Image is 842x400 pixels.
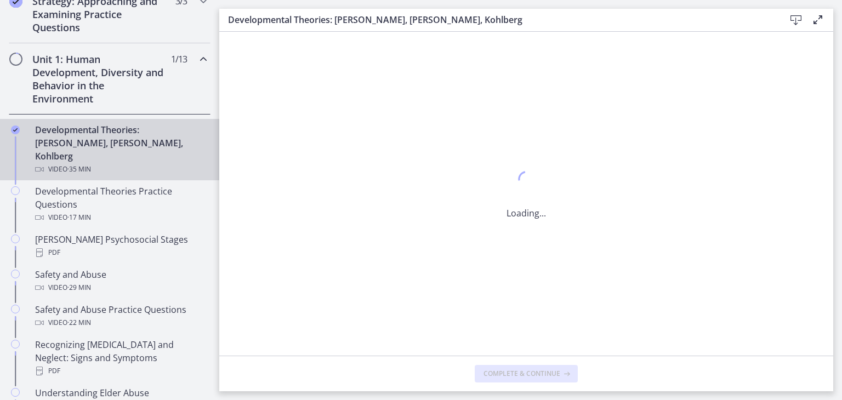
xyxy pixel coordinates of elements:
[35,185,206,224] div: Developmental Theories Practice Questions
[35,246,206,259] div: PDF
[171,53,187,66] span: 1 / 13
[67,281,91,294] span: · 29 min
[228,13,767,26] h3: Developmental Theories: [PERSON_NAME], [PERSON_NAME], Kohlberg
[35,233,206,259] div: [PERSON_NAME] Psychosocial Stages
[35,281,206,294] div: Video
[67,211,91,224] span: · 17 min
[35,268,206,294] div: Safety and Abuse
[35,123,206,176] div: Developmental Theories: [PERSON_NAME], [PERSON_NAME], Kohlberg
[475,365,578,382] button: Complete & continue
[35,303,206,329] div: Safety and Abuse Practice Questions
[67,316,91,329] span: · 22 min
[11,125,20,134] i: Completed
[507,207,546,220] p: Loading...
[35,211,206,224] div: Video
[35,163,206,176] div: Video
[507,168,546,193] div: 1
[35,338,206,378] div: Recognizing [MEDICAL_DATA] and Neglect: Signs and Symptoms
[32,53,166,105] h2: Unit 1: Human Development, Diversity and Behavior in the Environment
[483,369,560,378] span: Complete & continue
[67,163,91,176] span: · 35 min
[35,364,206,378] div: PDF
[35,316,206,329] div: Video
